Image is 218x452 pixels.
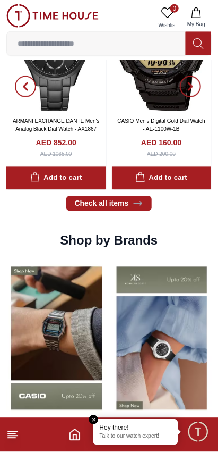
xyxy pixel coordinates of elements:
[135,172,187,185] div: Add to cart
[6,260,107,417] img: Shop by Brands - Quantum- UAE
[60,232,158,249] h2: Shop by Brands
[13,119,100,132] a: ARMANI EXCHANGE DANTE Men's Analog Black Dial Watch - AX1867
[36,138,76,148] h4: AED 852.00
[187,421,210,444] div: Chat Widget
[40,150,72,158] div: AED 1065.00
[147,150,176,158] div: AED 200.00
[6,4,99,28] img: ...
[118,119,205,132] a: CASIO Men's Digital Gold Dial Watch - AE-1100W-1B
[112,260,212,417] img: Shop By Brands - Casio- UAE
[183,20,210,28] span: My Bag
[30,172,82,185] div: Add to cart
[6,167,106,190] button: Add to cart
[100,433,172,441] p: Talk to our watch expert!
[112,167,212,190] button: Add to cart
[66,196,152,211] a: Check all items
[68,429,81,441] a: Home
[89,415,99,425] em: Close tooltip
[170,4,179,13] span: 0
[100,424,172,432] div: Hey there!
[181,4,212,31] button: My Bag
[154,21,181,29] span: Wishlist
[141,138,181,148] h4: AED 160.00
[154,4,181,31] a: 0Wishlist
